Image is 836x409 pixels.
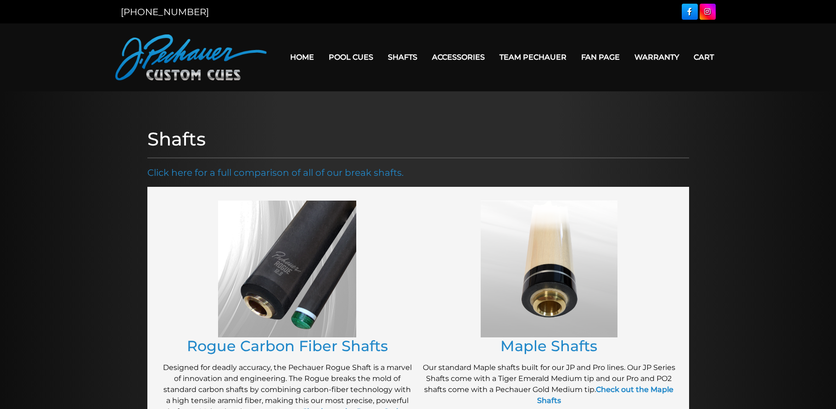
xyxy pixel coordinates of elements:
[686,45,721,69] a: Cart
[425,45,492,69] a: Accessories
[537,385,674,405] a: Check out the Maple Shafts
[500,337,597,355] a: Maple Shafts
[283,45,321,69] a: Home
[187,337,388,355] a: Rogue Carbon Fiber Shafts
[492,45,574,69] a: Team Pechauer
[423,362,675,406] p: Our standard Maple shafts built for our JP and Pro lines. Our JP Series Shafts come with a Tiger ...
[115,34,267,80] img: Pechauer Custom Cues
[627,45,686,69] a: Warranty
[321,45,381,69] a: Pool Cues
[121,6,209,17] a: [PHONE_NUMBER]
[147,167,404,178] a: Click here for a full comparison of all of our break shafts.
[381,45,425,69] a: Shafts
[574,45,627,69] a: Fan Page
[147,128,689,150] h1: Shafts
